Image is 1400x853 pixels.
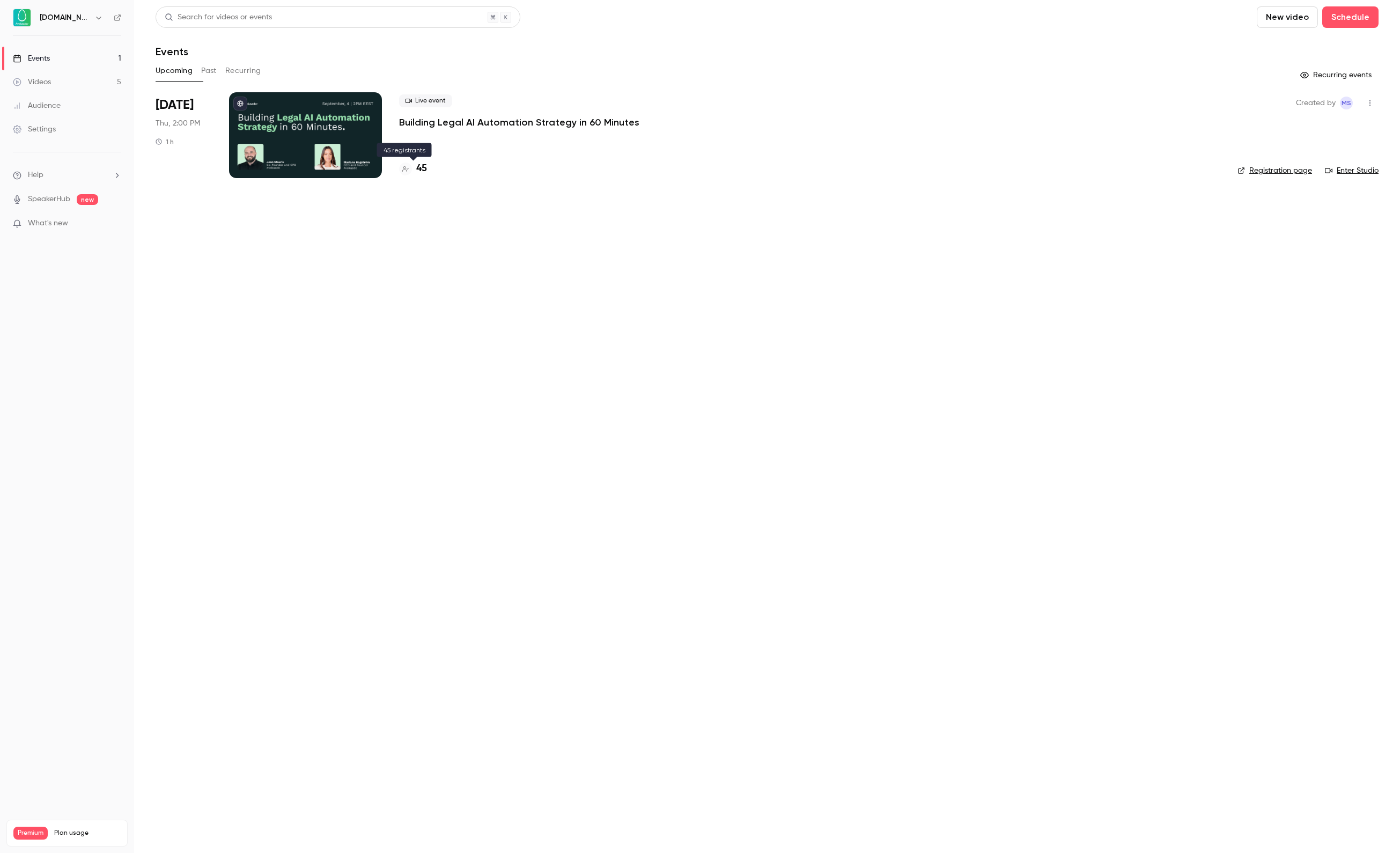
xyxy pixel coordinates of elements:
span: new [77,194,98,205]
h6: [DOMAIN_NAME] [40,12,90,23]
h1: Events [156,45,188,58]
button: Recurring events [1295,67,1379,84]
span: MS [1342,97,1351,109]
div: Search for videos or events [165,12,272,23]
span: Thu, 2:00 PM [156,118,200,129]
span: What's new [28,218,68,229]
div: Events [13,53,50,64]
div: Settings [13,124,56,135]
div: 1 h [156,137,174,146]
img: Avokaado.io [13,9,31,26]
button: Recurring [225,62,261,79]
button: New video [1257,6,1318,28]
a: Building Legal AI Automation Strategy in 60 Minutes [399,116,639,129]
div: Audience [13,100,61,111]
button: Schedule [1322,6,1379,28]
span: [DATE] [156,97,194,114]
h4: 45 [416,161,427,176]
button: Past [201,62,217,79]
span: Plan usage [54,829,121,837]
a: SpeakerHub [28,194,70,205]
div: Videos [13,77,51,87]
div: Sep 4 Thu, 2:00 PM (Europe/Tallinn) [156,92,212,178]
a: 45 [399,161,427,176]
span: Help [28,170,43,181]
li: help-dropdown-opener [13,170,121,181]
span: Created by [1296,97,1336,109]
span: Marie Skachko [1340,97,1353,109]
a: Enter Studio [1325,165,1379,176]
span: Premium [13,827,48,840]
span: Live event [399,94,452,107]
a: Registration page [1237,165,1312,176]
button: Upcoming [156,62,193,79]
